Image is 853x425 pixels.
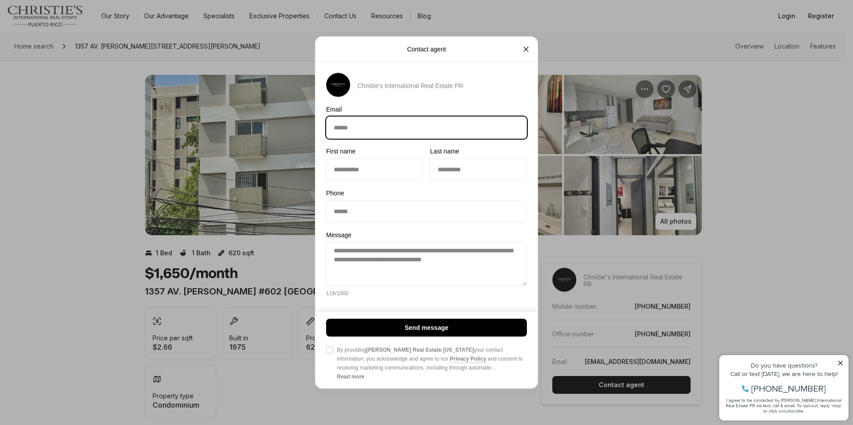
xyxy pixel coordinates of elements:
[327,201,526,222] input: Phone
[9,29,129,35] div: Call or text [DATE], we are here to help!
[11,55,127,72] span: I agree to be contacted by [PERSON_NAME] International Real Estate PR via text, call & email. To ...
[326,242,527,286] textarea: Message119/1000
[327,159,422,180] input: First name
[327,117,526,139] input: Email
[430,148,527,155] label: Last name
[37,42,111,51] span: [PHONE_NUMBER]
[326,232,527,239] label: Message
[450,356,486,362] a: Privacy Policy
[431,159,526,180] input: Last name
[326,319,527,337] button: Send message
[357,82,464,90] p: Christie's International Real Estate PR
[405,324,448,331] p: Send message
[337,346,527,372] span: By providing your contact information, you acknowledge and agree to our and consent to receiving ...
[366,347,474,353] b: [PERSON_NAME] Real Estate [US_STATE]
[326,148,423,155] label: First name
[407,46,446,53] p: Contact agent
[326,190,527,197] label: Phone
[326,290,348,297] p: 119 / 1000
[326,106,527,113] label: Email
[337,374,364,380] b: Read more
[9,20,129,26] div: Do you have questions?
[517,41,535,58] button: Close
